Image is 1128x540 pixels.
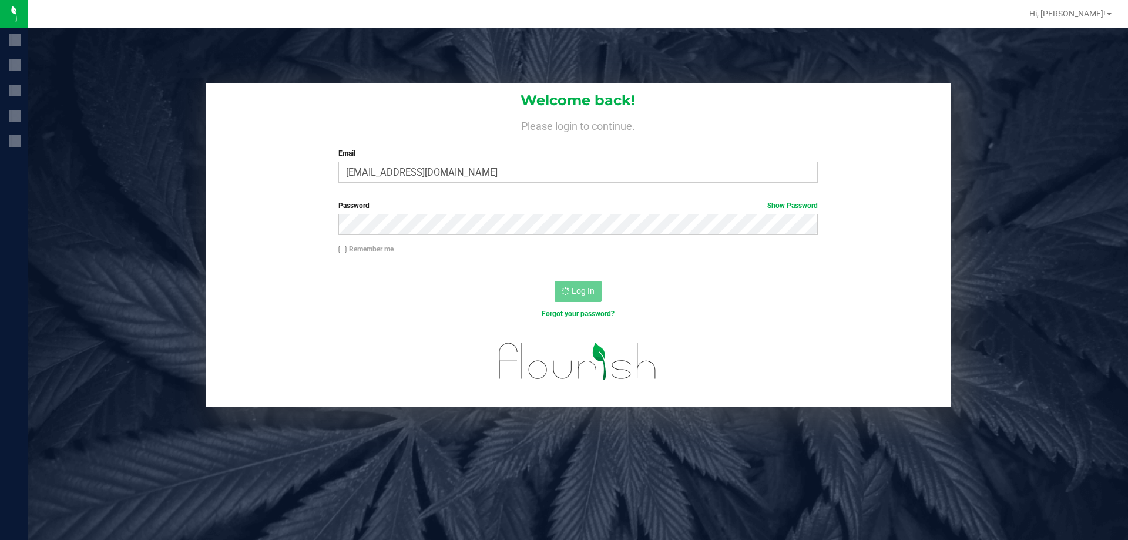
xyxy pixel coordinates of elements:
[485,331,671,391] img: flourish_logo.svg
[206,93,951,108] h1: Welcome back!
[1029,9,1106,18] span: Hi, [PERSON_NAME]!
[338,148,817,159] label: Email
[767,202,818,210] a: Show Password
[572,286,595,296] span: Log In
[542,310,615,318] a: Forgot your password?
[338,244,394,254] label: Remember me
[338,246,347,254] input: Remember me
[206,118,951,132] h4: Please login to continue.
[338,202,370,210] span: Password
[555,281,602,302] button: Log In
